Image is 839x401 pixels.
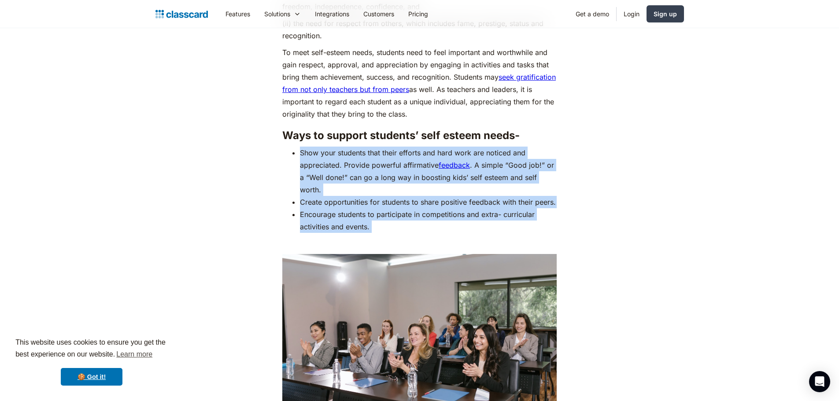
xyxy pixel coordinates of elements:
a: Pricing [401,4,435,24]
a: learn more about cookies [115,348,154,361]
span: This website uses cookies to ensure you get the best experience on our website. [15,337,168,361]
a: Customers [356,4,401,24]
a: Get a demo [569,4,616,24]
p: To meet self-esteem needs, students need to feel important and worthwhile and gain respect, appro... [282,46,557,120]
div: Sign up [654,9,677,18]
a: Sign up [647,5,684,22]
a: dismiss cookie message [61,368,122,386]
a: Integrations [308,4,356,24]
a: Features [218,4,257,24]
li: Create opportunities for students to share positive feedback with their peers. [300,196,557,208]
a: home [155,8,208,20]
div: Solutions [264,9,290,18]
div: Solutions [257,4,308,24]
h3: Ways to support students’ self esteem needs- [282,129,557,142]
a: feedback [439,161,470,169]
li: Encourage students to participate in competitions and extra- curricular activities and events. [300,208,557,233]
p: (ii) the need for respect from others, which includes fame, prestige, status and recognition. [282,17,557,42]
li: Show your students that their efforts and hard work are noticed and appreciated. Provide powerful... [300,147,557,196]
div: cookieconsent [7,329,176,394]
a: Login [617,4,647,24]
div: Open Intercom Messenger [809,371,830,392]
p: ‍ [282,237,557,250]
